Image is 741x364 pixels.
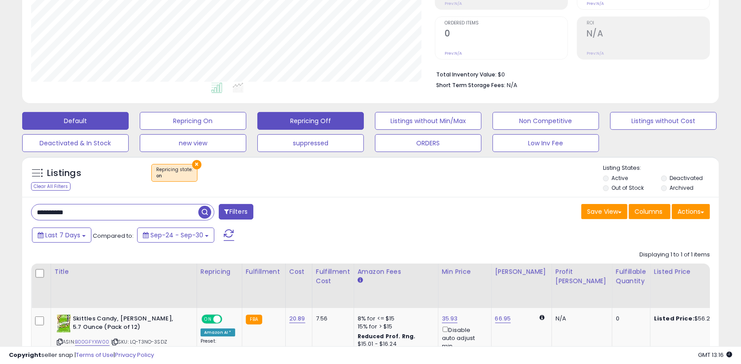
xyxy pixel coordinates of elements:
button: Listings without Min/Max [375,112,481,130]
button: ORDERS [375,134,481,152]
button: Filters [219,204,253,220]
div: [PERSON_NAME] [495,267,548,276]
div: Fulfillment Cost [316,267,350,286]
h5: Listings [47,167,81,180]
span: Columns [635,207,662,216]
label: Active [611,174,628,182]
div: ASIN: [57,315,190,356]
button: suppressed [257,134,364,152]
span: Ordered Items [445,21,568,26]
span: ROI [587,21,709,26]
b: Total Inventory Value: [436,71,497,78]
button: Repricing On [140,112,246,130]
label: Deactivated [670,174,703,182]
div: 0 [616,315,643,323]
a: 20.89 [289,314,305,323]
label: Archived [670,184,694,192]
a: 66.95 [495,314,511,323]
div: 15% for > $15 [358,323,431,331]
div: Min Price [442,267,488,276]
div: $56.25 [654,315,728,323]
div: 8% for <= $15 [358,315,431,323]
small: Prev: N/A [587,51,604,56]
strong: Copyright [9,351,41,359]
div: seller snap | | [9,351,154,360]
button: Save View [581,204,627,219]
span: N/A [507,81,517,89]
button: Repricing Off [257,112,364,130]
small: Prev: N/A [445,1,462,6]
div: on [156,173,193,179]
div: Clear All Filters [31,182,71,191]
div: Amazon Fees [358,267,434,276]
p: Listing States: [603,164,719,172]
div: Displaying 1 to 1 of 1 items [639,251,710,259]
div: N/A [556,315,605,323]
span: Repricing state : [156,166,193,180]
span: 2025-10-8 13:16 GMT [698,351,732,359]
div: Profit [PERSON_NAME] [556,267,608,286]
div: Cost [289,267,308,276]
span: ON [202,316,213,323]
div: Disable auto adjust min [442,325,485,350]
span: Last 7 Days [45,231,80,240]
button: Columns [629,204,670,219]
h2: N/A [587,28,709,40]
div: Amazon AI * [201,328,235,336]
small: Prev: N/A [445,51,462,56]
b: Skittles Candy, [PERSON_NAME], 5.7 Ounce (Pack of 12) [73,315,181,333]
b: Listed Price: [654,314,694,323]
button: Sep-24 - Sep-30 [137,228,214,243]
label: Out of Stock [611,184,644,192]
span: Compared to: [93,232,134,240]
a: Privacy Policy [115,351,154,359]
button: Low Inv Fee [493,134,599,152]
li: $0 [436,68,703,79]
small: Amazon Fees. [358,276,363,284]
a: Terms of Use [76,351,114,359]
h2: 0 [445,28,568,40]
span: Sep-24 - Sep-30 [150,231,203,240]
small: Prev: N/A [587,1,604,6]
b: Short Term Storage Fees: [436,81,505,89]
button: Default [22,112,129,130]
b: Reduced Prof. Rng. [358,332,416,340]
button: × [192,160,201,169]
button: Non Competitive [493,112,599,130]
button: Last 7 Days [32,228,91,243]
div: Title [55,267,193,276]
small: FBA [246,315,262,324]
div: 7.56 [316,315,347,323]
button: new view [140,134,246,152]
div: Repricing [201,267,238,276]
div: Fulfillment [246,267,282,276]
button: Actions [672,204,710,219]
a: 35.93 [442,314,458,323]
div: Listed Price [654,267,731,276]
button: Deactivated & In Stock [22,134,129,152]
img: 51okkl86FRL._SL40_.jpg [57,315,71,332]
button: Listings without Cost [610,112,717,130]
span: OFF [221,316,235,323]
div: Fulfillable Quantity [616,267,646,286]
